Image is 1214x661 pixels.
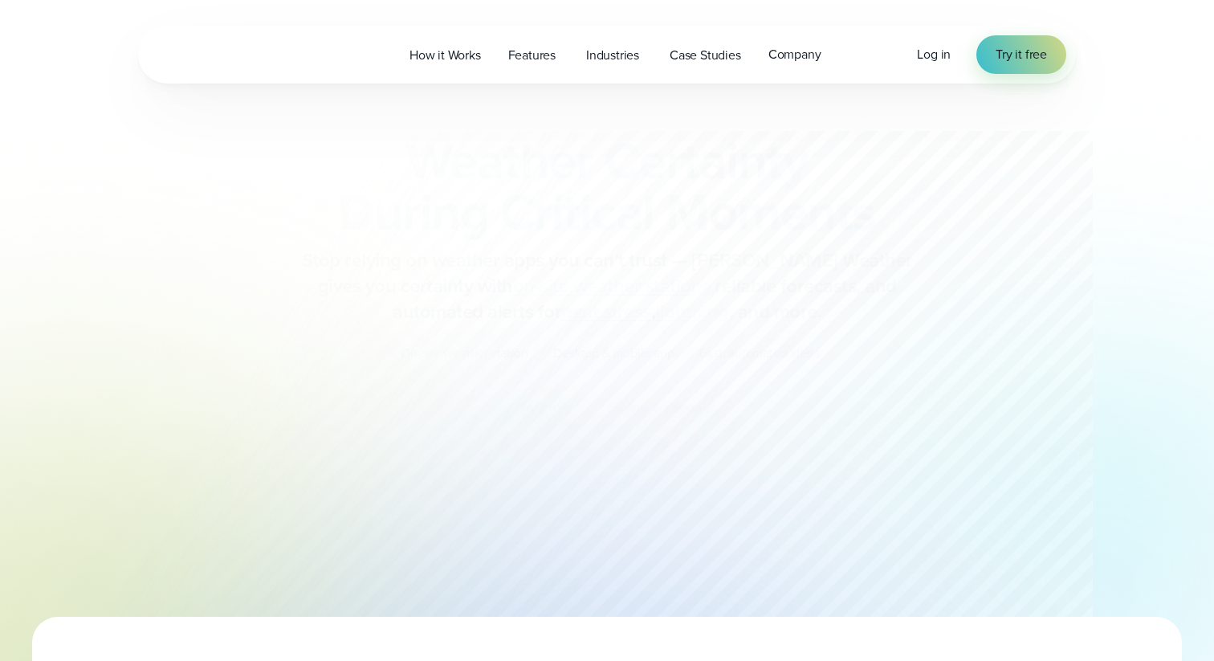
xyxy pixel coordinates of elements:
span: How it Works [409,46,481,65]
span: Case Studies [670,46,741,65]
a: Log in [917,45,951,64]
a: Try it free [976,35,1066,74]
span: Company [768,45,821,64]
a: Case Studies [656,39,755,71]
span: Log in [917,45,951,63]
span: Industries [586,46,639,65]
a: How it Works [396,39,495,71]
span: Try it free [996,45,1047,64]
span: Features [508,46,556,65]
